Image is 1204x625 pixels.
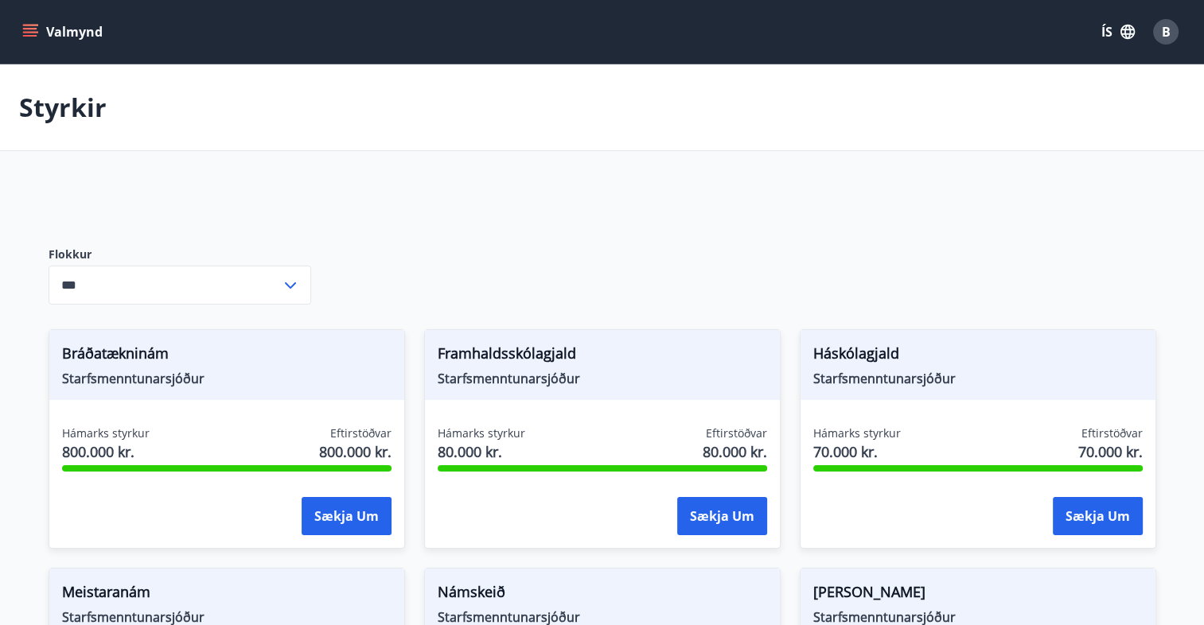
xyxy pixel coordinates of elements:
[1147,13,1185,51] button: B
[319,441,392,462] span: 800.000 kr.
[438,581,767,608] span: Námskeið
[62,425,150,441] span: Hámarks styrkur
[438,343,767,370] span: Framhaldsskólagjald
[813,581,1143,608] span: [PERSON_NAME]
[703,441,767,462] span: 80.000 kr.
[1093,17,1144,46] button: ÍS
[62,581,392,608] span: Meistaranám
[438,425,525,441] span: Hámarks styrkur
[1081,425,1143,441] span: Eftirstöðvar
[302,497,392,535] button: Sækja um
[62,343,392,370] span: Bráðatækninám
[706,425,767,441] span: Eftirstöðvar
[19,17,109,46] button: menu
[49,247,311,262] label: Flokkur
[1053,497,1143,535] button: Sækja um
[1162,23,1171,41] span: B
[438,441,525,462] span: 80.000 kr.
[677,497,767,535] button: Sækja um
[813,343,1143,370] span: Háskólagjald
[813,370,1143,387] span: Starfsmenntunarsjóður
[330,425,392,441] span: Eftirstöðvar
[813,425,901,441] span: Hámarks styrkur
[813,441,901,462] span: 70.000 kr.
[438,370,767,387] span: Starfsmenntunarsjóður
[19,90,107,125] p: Styrkir
[62,370,392,387] span: Starfsmenntunarsjóður
[1078,441,1143,462] span: 70.000 kr.
[62,441,150,462] span: 800.000 kr.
